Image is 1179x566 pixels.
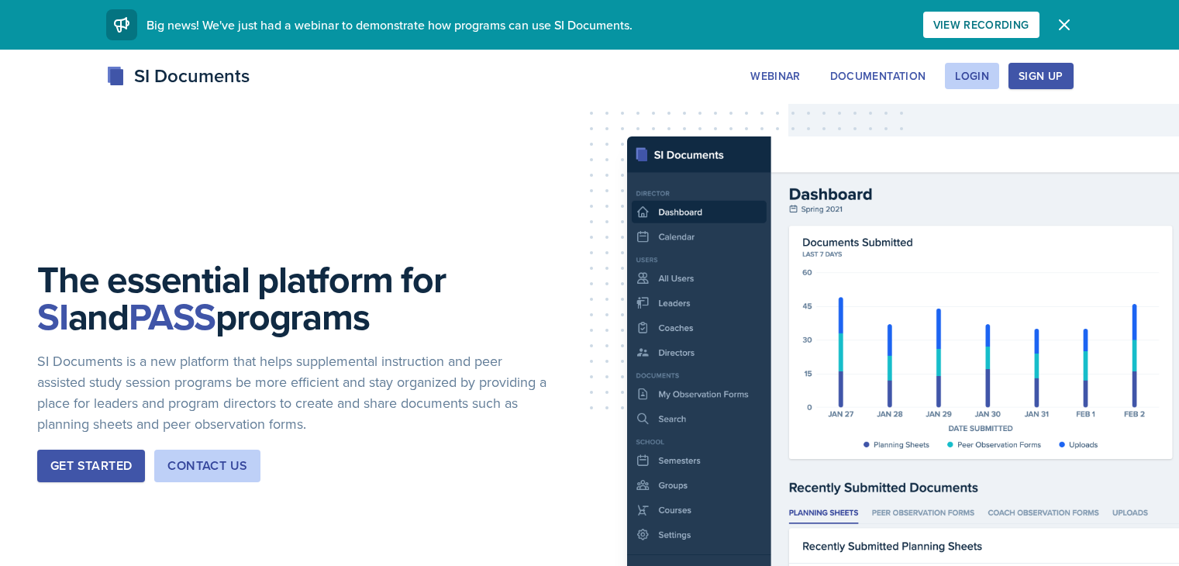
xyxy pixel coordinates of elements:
[933,19,1029,31] div: View Recording
[50,457,132,475] div: Get Started
[1019,70,1063,82] div: Sign Up
[923,12,1039,38] button: View Recording
[830,70,926,82] div: Documentation
[955,70,989,82] div: Login
[750,70,800,82] div: Webinar
[820,63,936,89] button: Documentation
[147,16,633,33] span: Big news! We've just had a webinar to demonstrate how programs can use SI Documents.
[167,457,247,475] div: Contact Us
[1008,63,1073,89] button: Sign Up
[740,63,810,89] button: Webinar
[945,63,999,89] button: Login
[154,450,260,482] button: Contact Us
[106,62,250,90] div: SI Documents
[37,450,145,482] button: Get Started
